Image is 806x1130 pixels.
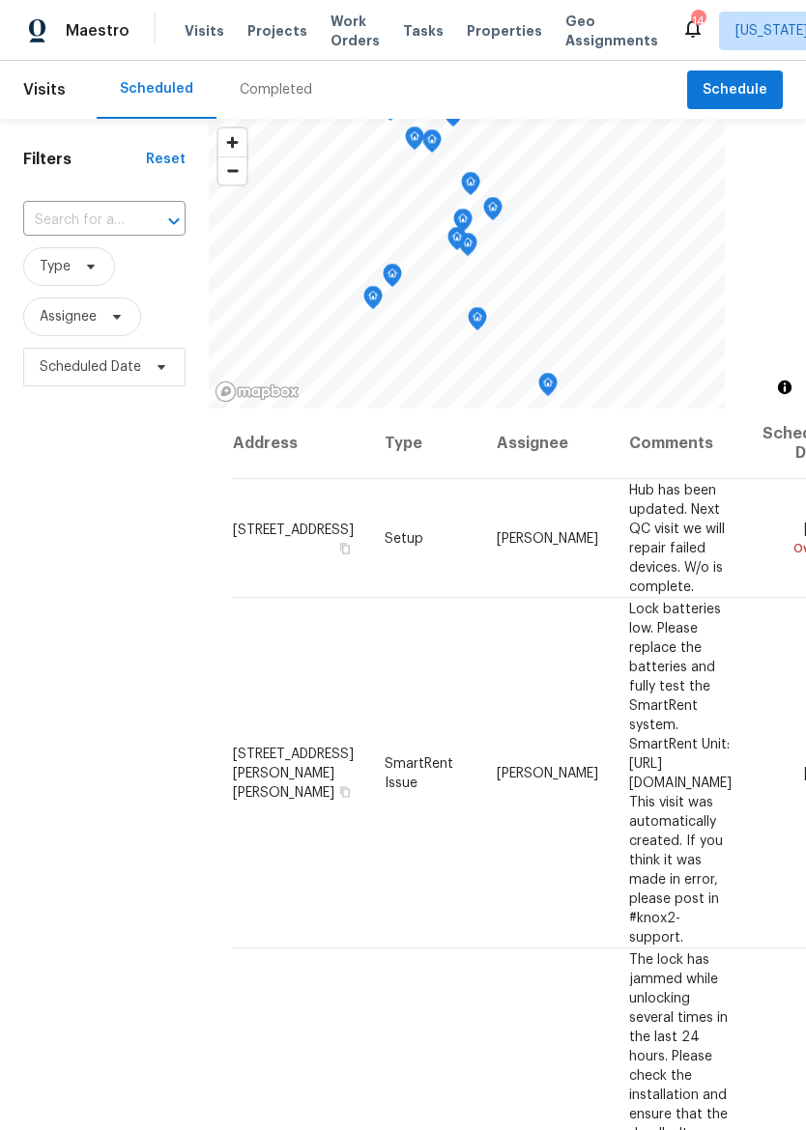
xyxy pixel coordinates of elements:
[40,307,97,326] span: Assignee
[363,286,383,316] div: Map marker
[385,756,453,789] span: SmartRent Issue
[218,128,246,156] button: Zoom in
[209,119,725,409] canvas: Map
[66,21,130,41] span: Maestro
[461,172,480,202] div: Map marker
[565,12,658,50] span: Geo Assignments
[773,376,796,399] button: Toggle attribution
[614,409,747,479] th: Comments
[233,747,354,799] span: [STREET_ADDRESS][PERSON_NAME][PERSON_NAME]
[458,233,477,263] div: Map marker
[687,71,783,110] button: Schedule
[468,307,487,337] div: Map marker
[703,78,767,102] span: Schedule
[240,80,312,99] div: Completed
[23,150,146,169] h1: Filters
[218,156,246,184] button: Zoom out
[497,766,598,779] span: [PERSON_NAME]
[336,782,354,800] button: Copy Address
[185,21,224,41] span: Visits
[629,483,725,593] span: Hub has been updated. Next QC visit we will repair failed devices. W/o is complete.
[497,531,598,545] span: [PERSON_NAME]
[385,531,423,545] span: Setup
[40,357,141,377] span: Scheduled Date
[336,539,354,556] button: Copy Address
[467,21,542,41] span: Properties
[331,12,380,50] span: Work Orders
[422,129,442,159] div: Map marker
[405,127,424,156] div: Map marker
[215,381,300,403] a: Mapbox homepage
[23,69,66,111] span: Visits
[403,24,444,38] span: Tasks
[369,409,481,479] th: Type
[23,206,131,236] input: Search for an address...
[247,21,307,41] span: Projects
[538,373,558,403] div: Map marker
[779,377,791,398] span: Toggle attribution
[383,264,402,294] div: Map marker
[691,12,705,31] div: 14
[483,197,503,227] div: Map marker
[233,523,354,536] span: [STREET_ADDRESS]
[218,157,246,184] span: Zoom out
[481,409,614,479] th: Assignee
[232,409,369,479] th: Address
[453,209,473,239] div: Map marker
[629,602,732,944] span: Lock batteries low. Please replace the batteries and fully test the SmartRent system. SmartRent U...
[120,79,193,99] div: Scheduled
[40,257,71,276] span: Type
[160,208,187,235] button: Open
[447,227,467,257] div: Map marker
[146,150,186,169] div: Reset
